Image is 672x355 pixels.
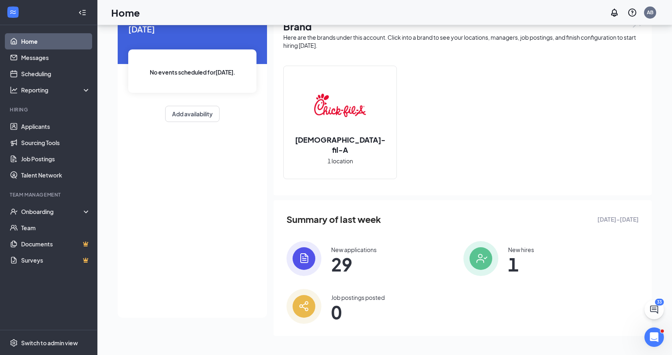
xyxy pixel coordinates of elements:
svg: Settings [10,339,18,347]
span: [DATE] - [DATE] [597,215,639,224]
span: Summary of last week [286,212,381,227]
h1: Brand [283,19,642,33]
a: Messages [21,49,90,66]
div: Team Management [10,191,89,198]
a: Home [21,33,90,49]
span: 1 location [327,156,353,165]
span: [DATE] [128,23,256,35]
button: Add availability [165,106,220,122]
svg: QuestionInfo [627,8,637,17]
a: Scheduling [21,66,90,82]
a: SurveysCrown [21,252,90,268]
div: New hires [508,246,534,254]
span: No events scheduled for [DATE] . [150,68,235,77]
button: ChatActive [644,300,664,319]
div: AB [647,9,653,16]
span: 1 [508,257,534,272]
svg: WorkstreamLogo [9,8,17,16]
img: icon [463,241,498,276]
svg: Collapse [78,9,86,17]
div: Onboarding [21,207,84,216]
svg: UserCheck [10,207,18,216]
img: Chick-fil-A [314,79,366,131]
div: Job postings posted [331,293,385,302]
img: icon [286,289,321,324]
span: 0 [331,305,385,319]
h2: [DEMOGRAPHIC_DATA]-fil-A [284,135,396,155]
div: Hiring [10,106,89,113]
span: 29 [331,257,377,272]
iframe: Intercom live chat [644,327,664,347]
div: 33 [655,299,664,306]
div: Reporting [21,86,91,94]
svg: Analysis [10,86,18,94]
img: icon [286,241,321,276]
h1: Home [111,6,140,19]
svg: ChatActive [649,305,659,314]
div: Here are the brands under this account. Click into a brand to see your locations, managers, job p... [283,33,642,49]
a: Sourcing Tools [21,135,90,151]
a: Team [21,220,90,236]
div: New applications [331,246,377,254]
svg: Notifications [610,8,619,17]
a: Applicants [21,118,90,135]
a: Job Postings [21,151,90,167]
a: DocumentsCrown [21,236,90,252]
a: Talent Network [21,167,90,183]
div: Switch to admin view [21,339,78,347]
